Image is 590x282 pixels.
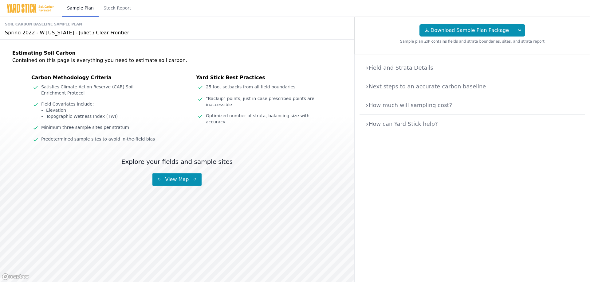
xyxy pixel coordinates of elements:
div: Predetermined sample sites to avoid in-the-field bias [39,136,155,143]
summary: Next steps to an accurate carbon baseline [364,82,580,91]
div: Sample plan ZIP contains fields and strata boundaries, sites, and strata report [390,39,554,46]
div: Contained on this page is everything you need to estimate soil carbon. [12,57,342,64]
div: Explore your fields and sample sites [121,157,233,171]
span: View Map [163,176,191,182]
div: Spring 2022 - W [US_STATE] - Juliet / Clear Frontier [5,29,349,37]
div: Yard Stick Best Practices [196,74,323,84]
div: Estimating Soil Carbon [12,49,342,57]
summary: Field and Strata Details [364,64,580,72]
img: Yard Stick Logo [6,3,55,13]
div: Field Covariates include: [39,101,118,119]
button: View Map [152,173,201,186]
a: Download Sample Plan Package [419,24,514,37]
li: Elevation [46,107,118,113]
div: Optimized number of strata, balancing size with accuracy [203,113,321,125]
div: Carbon Methodology Criteria [31,74,158,84]
div: "Backup" points, just in case prescribed points are inaccessible [203,95,321,108]
div: 25 foot setbacks from all field boundaries [203,84,295,91]
a: Mapbox logo [2,273,29,280]
li: Topographic Wetness Index (TWI) [46,113,118,119]
div: Satisfies Climate Action Reserve (CAR) Soil Enrichment Protocol [39,84,157,96]
div: Soil Carbon Baseline Sample Plan [5,19,349,29]
summary: How much will sampling cost? [364,101,580,110]
summary: How can Yard Stick help? [364,120,580,128]
div: Minimum three sample sites per stratum [39,124,129,131]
